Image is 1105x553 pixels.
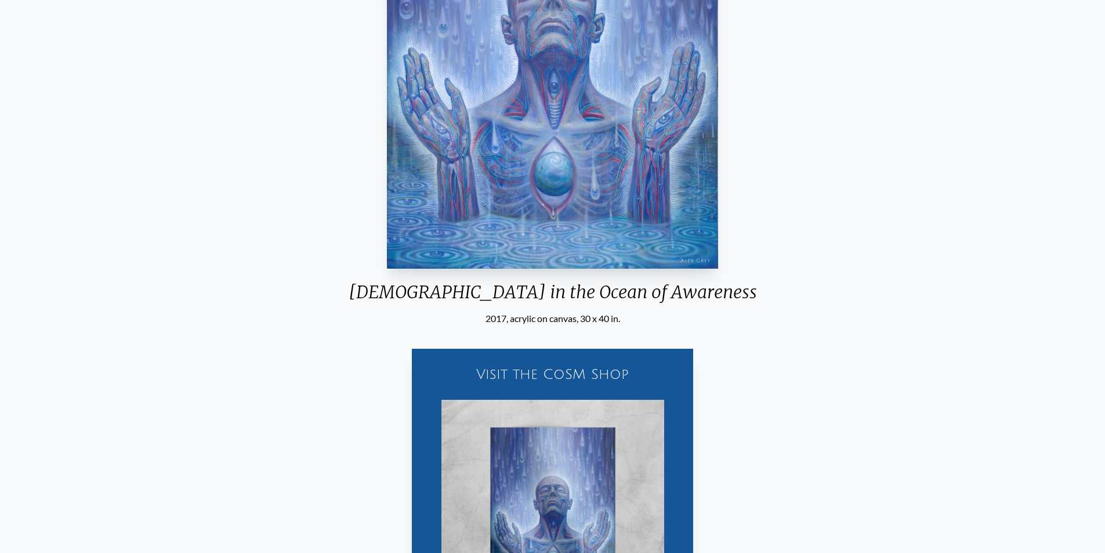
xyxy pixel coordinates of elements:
a: Visit the CoSM Shop [419,356,686,393]
div: 2017, acrylic on canvas, 30 x 40 in. [339,312,766,326]
div: [DEMOGRAPHIC_DATA] in the Ocean of Awareness [339,281,766,312]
